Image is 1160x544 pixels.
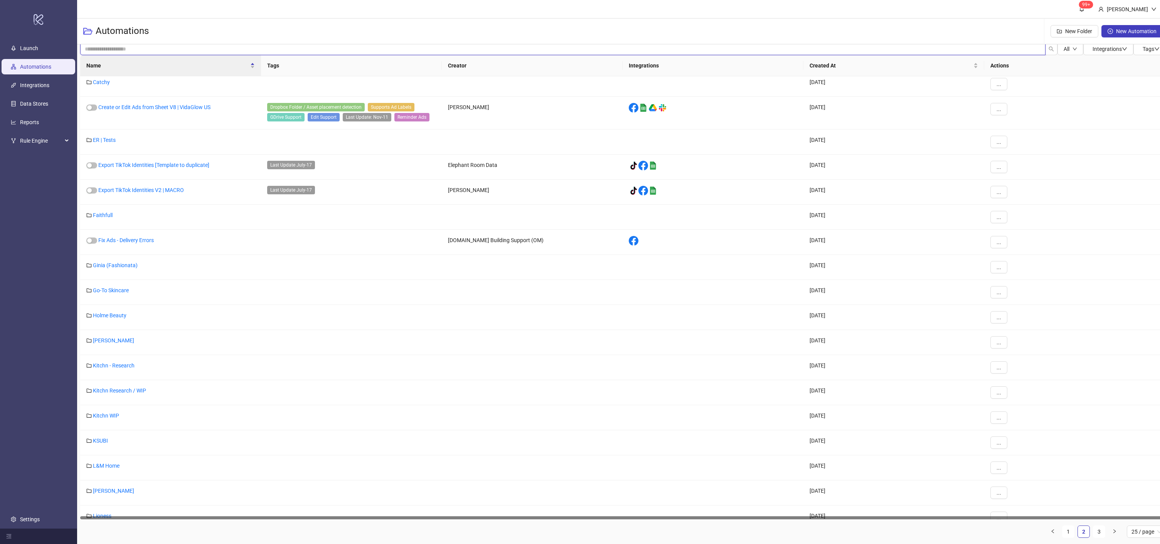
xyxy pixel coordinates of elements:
span: ... [997,339,1001,345]
span: folder [86,513,92,519]
div: [PERSON_NAME] [442,97,623,130]
span: ... [997,289,1001,295]
span: ... [997,81,1001,87]
span: folder [86,463,92,468]
div: [DATE] [803,180,984,205]
span: Integrations [1093,46,1127,52]
button: ... [990,161,1007,173]
th: Name [80,55,261,76]
span: ... [997,440,1001,446]
th: Creator [442,55,623,76]
div: Elephant Room Data [442,155,623,180]
a: Data Stores [20,101,48,107]
span: ... [997,314,1001,320]
span: Name [86,61,249,70]
span: ... [997,139,1001,145]
a: 1 [1062,526,1074,537]
button: ... [990,361,1007,374]
div: [DATE] [803,405,984,430]
button: ... [990,236,1007,248]
span: folder [86,212,92,218]
a: [PERSON_NAME] [93,337,134,344]
button: right [1108,525,1121,538]
a: Ginia (Fashionata) [93,262,138,268]
button: left [1047,525,1059,538]
span: folder [86,263,92,268]
span: ... [997,264,1001,270]
button: ... [990,211,1007,223]
span: folder [86,338,92,343]
a: Kitchn WIP [93,413,119,419]
div: [DATE] [803,355,984,380]
span: GDrive Support [267,113,305,121]
button: ... [990,487,1007,499]
a: Kitchn - Research [93,362,135,369]
div: [DATE] [803,72,984,97]
span: folder [86,488,92,493]
span: left [1051,529,1055,534]
button: ... [990,336,1007,349]
div: [DATE] [803,130,984,155]
button: ... [990,386,1007,399]
a: Faithfull [93,212,113,218]
span: Rule Engine [20,133,62,148]
span: folder [86,313,92,318]
span: menu-fold [6,534,12,539]
span: Created At [810,61,972,70]
span: Tags [1143,46,1160,52]
div: [DATE] [803,230,984,255]
th: Integrations [623,55,803,76]
span: plus-circle [1108,29,1113,34]
span: New Automation [1116,28,1157,34]
a: Automations [20,64,51,70]
a: L&M Home [93,463,120,469]
a: Reports [20,119,39,125]
a: 3 [1093,526,1105,537]
span: ... [997,214,1001,220]
span: down [1122,46,1127,52]
span: Last Update: Nov-11 [343,113,391,121]
button: ... [990,436,1007,449]
li: 3 [1093,525,1105,538]
span: ... [997,389,1001,396]
span: ... [997,106,1001,112]
span: All [1064,46,1069,52]
button: ... [990,103,1007,115]
span: Reminder Ads [394,113,429,121]
span: down [1151,7,1157,12]
button: ... [990,311,1007,323]
span: New Folder [1065,28,1092,34]
span: Supports Ad Labels [368,103,414,111]
a: [PERSON_NAME] [93,488,134,494]
a: Export TikTok Identities [Template to duplicate] [98,162,209,168]
li: Next Page [1108,525,1121,538]
div: [DATE] [803,305,984,330]
span: bell [1079,6,1084,12]
a: Kitchn Research / WIP [93,387,146,394]
a: ER | Tests [93,137,116,143]
a: Settings [20,516,40,522]
a: 2 [1078,526,1089,537]
a: Lioness [93,513,111,519]
button: ... [990,286,1007,298]
a: Launch [20,45,38,51]
button: ... [990,261,1007,273]
span: folder [86,79,92,85]
button: ... [990,512,1007,524]
span: user [1098,7,1104,12]
button: ... [990,186,1007,198]
a: Holme Beauty [93,312,126,318]
span: ... [997,515,1001,521]
span: folder [86,288,92,293]
span: Edit Support [308,113,340,121]
div: [DATE] [803,330,984,355]
div: [DATE] [803,155,984,180]
div: [DATE] [803,280,984,305]
span: ... [997,164,1001,170]
span: folder [86,388,92,393]
div: [DATE] [803,255,984,280]
a: KSUBI [93,438,108,444]
button: ... [990,411,1007,424]
span: down [1154,46,1160,52]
